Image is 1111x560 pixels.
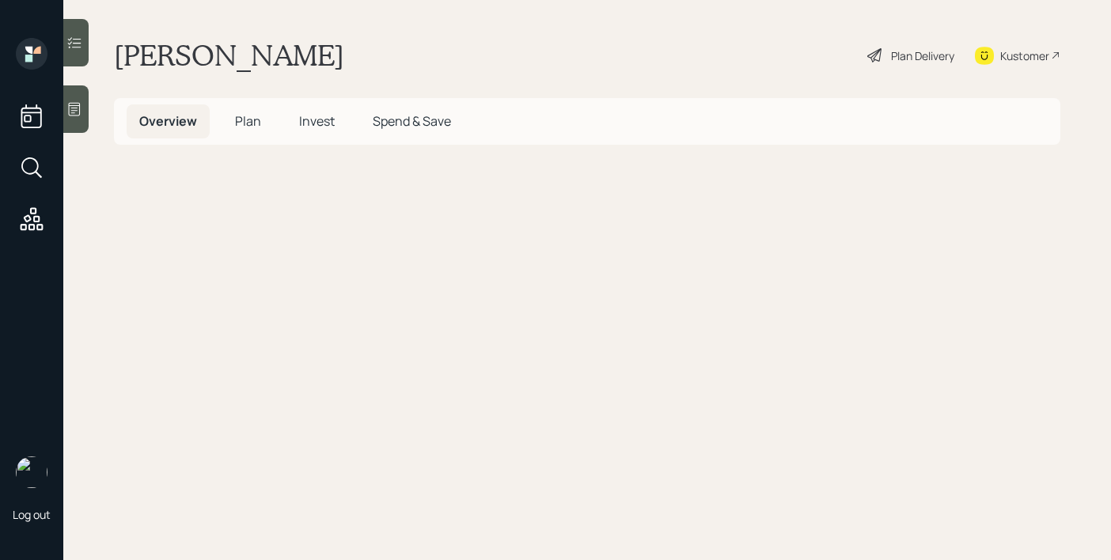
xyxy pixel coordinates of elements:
[891,47,954,64] div: Plan Delivery
[373,112,451,130] span: Spend & Save
[235,112,261,130] span: Plan
[13,507,51,522] div: Log out
[299,112,335,130] span: Invest
[16,456,47,488] img: robby-grisanti-headshot.png
[139,112,197,130] span: Overview
[1000,47,1049,64] div: Kustomer
[114,38,344,73] h1: [PERSON_NAME]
